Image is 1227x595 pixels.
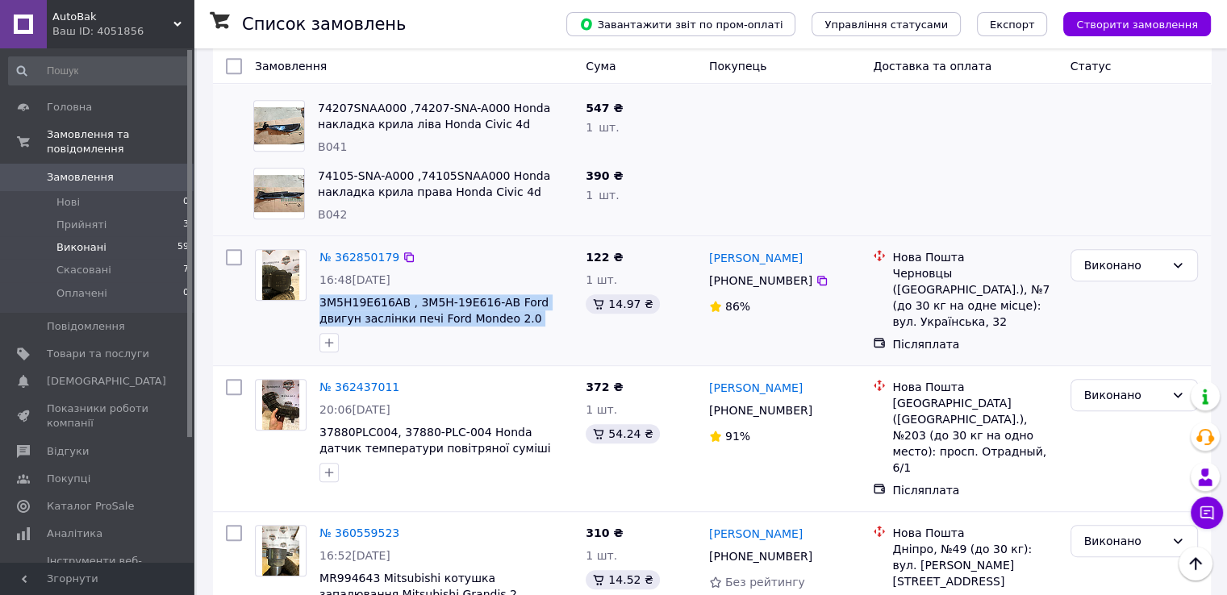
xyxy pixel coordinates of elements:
[706,399,816,422] div: [PHONE_NUMBER]
[319,549,390,562] span: 16:52[DATE]
[255,249,307,301] a: Фото товару
[319,403,390,416] span: 20:06[DATE]
[586,169,623,182] span: 390 ₴
[566,12,795,36] button: Завантажити звіт по пром-оплаті
[586,273,617,286] span: 1 шт.
[47,554,149,583] span: Інструменти веб-майстра та SEO
[892,482,1057,498] div: Післяплата
[709,250,803,266] a: [PERSON_NAME]
[254,175,304,213] img: Фото товару
[892,541,1057,589] div: Дніпро, №49 (до 30 кг): вул. [PERSON_NAME][STREET_ADDRESS]
[977,12,1048,36] button: Експорт
[47,347,149,361] span: Товари та послуги
[183,263,189,277] span: 7
[318,169,550,198] a: 74105-SNA-A000 ,74105SNAA000 Honda накладка крила права Honda Civic 4d
[183,286,189,301] span: 0
[47,127,194,156] span: Замовлення та повідомлення
[177,240,189,255] span: 59
[586,549,617,562] span: 1 шт.
[709,60,766,73] span: Покупець
[725,300,750,313] span: 86%
[47,499,134,514] span: Каталог ProSale
[1084,386,1165,404] div: Виконано
[254,107,304,145] img: Фото товару
[319,273,390,286] span: 16:48[DATE]
[242,15,406,34] h1: Список замовлень
[892,379,1057,395] div: Нова Пошта
[873,60,991,73] span: Доставка та оплата
[56,286,107,301] span: Оплачені
[725,576,805,589] span: Без рейтингу
[47,444,89,459] span: Відгуки
[1179,547,1212,580] button: Наверх
[8,56,190,85] input: Пошук
[1084,532,1165,550] div: Виконано
[586,526,623,539] span: 310 ₴
[586,403,617,416] span: 1 шт.
[318,208,347,221] span: B042
[1070,60,1112,73] span: Статус
[262,380,300,430] img: Фото товару
[892,265,1057,330] div: Черновцы ([GEOGRAPHIC_DATA].), №7 (до 30 кг на одне місце): вул. Українська, 32
[47,170,114,185] span: Замовлення
[706,545,816,568] div: [PHONE_NUMBER]
[56,195,80,210] span: Нові
[318,102,550,131] a: 74207SNAA000 ,74207-SNA-A000 Honda накладка крила ліва Honda Civic 4d
[579,17,783,31] span: Завантажити звіт по пром-оплаті
[47,319,125,334] span: Повідомлення
[319,526,399,539] a: № 360559523
[586,424,659,443] div: 54.24 ₴
[47,374,166,389] span: [DEMOGRAPHIC_DATA]
[706,269,816,292] div: [PHONE_NUMBER]
[725,430,750,443] span: 91%
[319,426,551,471] a: 37880PLC004, 37880-PLC-004 Honda датчик температури повітряної суміші Honda Accord 2.4 [DATE]-[DATE]
[586,294,659,314] div: 14.97 ₴
[47,100,92,114] span: Головна
[990,19,1035,31] span: Експорт
[824,19,948,31] span: Управління статусами
[1084,256,1165,274] div: Виконано
[812,12,961,36] button: Управління статусами
[56,263,111,277] span: Скасовані
[709,380,803,396] a: [PERSON_NAME]
[1076,19,1198,31] span: Створити замовлення
[1047,17,1211,30] a: Створити замовлення
[262,250,300,300] img: Фото товару
[255,60,327,73] span: Замовлення
[47,526,102,541] span: Аналітика
[319,251,399,264] a: № 362850179
[1191,497,1223,529] button: Чат з покупцем
[892,395,1057,476] div: [GEOGRAPHIC_DATA] ([GEOGRAPHIC_DATA].), №203 (до 30 кг на одно место): просп. Отрадный, 6/1
[586,251,623,264] span: 122 ₴
[586,60,616,73] span: Cума
[586,102,623,114] span: 547 ₴
[183,218,189,232] span: 3
[56,240,106,255] span: Виконані
[52,24,194,39] div: Ваш ID: 4051856
[255,525,307,576] a: Фото товару
[586,121,619,134] span: 1 шт.
[183,195,189,210] span: 0
[318,140,347,153] span: B041
[255,379,307,431] a: Фото товару
[319,381,399,393] a: № 362437011
[892,336,1057,352] div: Післяплата
[892,249,1057,265] div: Нова Пошта
[1063,12,1211,36] button: Створити замовлення
[52,10,173,24] span: AutoBak
[47,472,90,486] span: Покупці
[262,526,300,576] img: Фото товару
[709,526,803,542] a: [PERSON_NAME]
[56,218,106,232] span: Прийняті
[47,402,149,431] span: Показники роботи компанії
[892,525,1057,541] div: Нова Пошта
[586,381,623,393] span: 372 ₴
[586,189,619,202] span: 1 шт.
[319,296,549,341] a: 3M5H19E616AB , 3M5H-19E616-AB Ford двигун заслінки печі Ford Mondeo 2.0 ([DATE]-[DATE])
[586,570,659,589] div: 14.52 ₴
